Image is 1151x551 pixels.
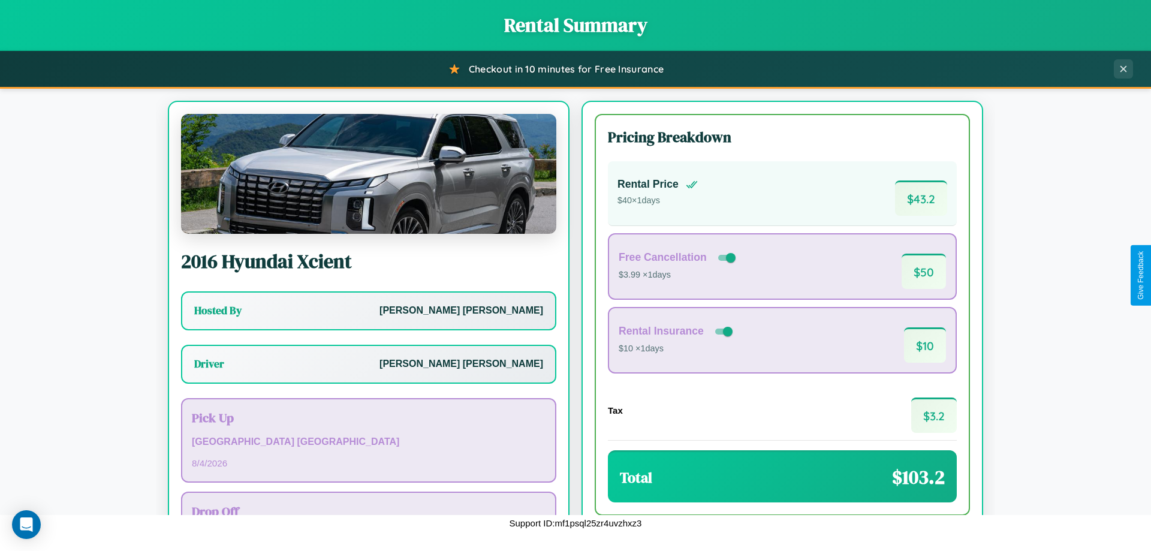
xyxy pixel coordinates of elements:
p: [PERSON_NAME] [PERSON_NAME] [379,302,543,320]
h4: Rental Price [617,178,679,191]
h3: Driver [194,357,224,371]
span: $ 3.2 [911,398,957,433]
h3: Pick Up [192,409,546,426]
div: Give Feedback [1137,251,1145,300]
img: Hyundai Xcient [181,114,556,234]
h1: Rental Summary [12,12,1139,38]
h3: Hosted By [194,303,242,318]
h3: Drop Off [192,502,546,520]
p: 8 / 4 / 2026 [192,455,546,471]
span: Checkout in 10 minutes for Free Insurance [469,63,664,75]
h3: Total [620,468,652,487]
p: [PERSON_NAME] [PERSON_NAME] [379,356,543,373]
p: $10 × 1 days [619,341,735,357]
h4: Rental Insurance [619,325,704,338]
h4: Tax [608,405,623,415]
span: $ 10 [904,327,946,363]
p: $ 40 × 1 days [617,193,698,209]
h4: Free Cancellation [619,251,707,264]
p: [GEOGRAPHIC_DATA] [GEOGRAPHIC_DATA] [192,433,546,451]
p: $3.99 × 1 days [619,267,738,283]
h3: Pricing Breakdown [608,127,957,147]
div: Open Intercom Messenger [12,510,41,539]
span: $ 103.2 [892,464,945,490]
span: $ 43.2 [895,180,947,216]
span: $ 50 [902,254,946,289]
h2: 2016 Hyundai Xcient [181,248,556,275]
p: Support ID: mf1psql25zr4uvzhxz3 [510,515,642,531]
